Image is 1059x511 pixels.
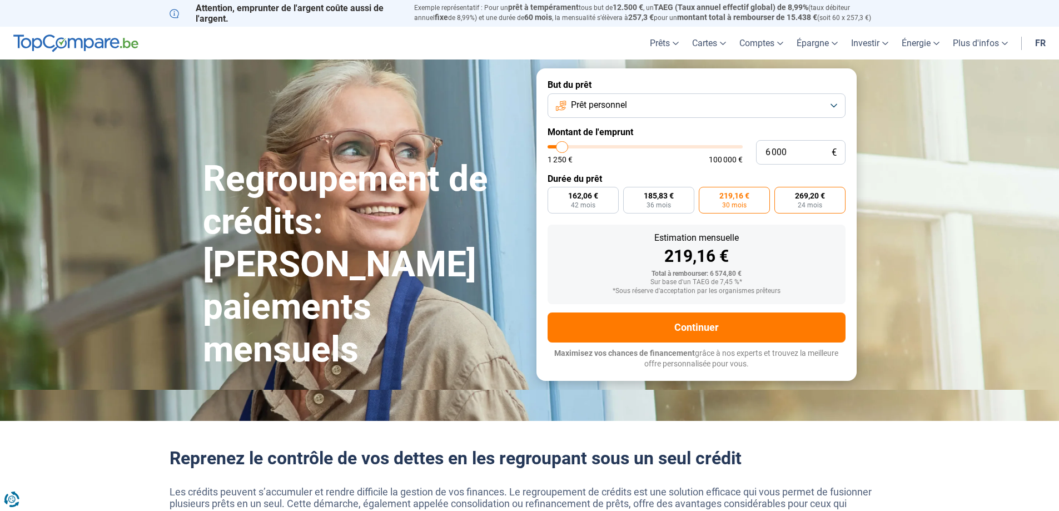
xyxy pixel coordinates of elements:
span: 1 250 € [548,156,573,163]
h1: Regroupement de crédits: [PERSON_NAME] paiements mensuels [203,158,523,371]
span: 36 mois [647,202,671,209]
div: Sur base d'un TAEG de 7,45 %* [556,279,837,286]
button: Prêt personnel [548,93,846,118]
span: 269,20 € [795,192,825,200]
span: 185,83 € [644,192,674,200]
div: Estimation mensuelle [556,234,837,242]
span: 12.500 € [613,3,643,12]
a: fr [1028,27,1052,59]
a: Prêts [643,27,685,59]
span: 257,3 € [628,13,654,22]
a: Plus d'infos [946,27,1015,59]
a: Cartes [685,27,733,59]
span: 24 mois [798,202,822,209]
div: Total à rembourser: 6 574,80 € [556,270,837,278]
button: Continuer [548,312,846,343]
p: Exemple représentatif : Pour un tous but de , un (taux débiteur annuel de 8,99%) et une durée de ... [414,3,890,23]
p: grâce à nos experts et trouvez la meilleure offre personnalisée pour vous. [548,348,846,370]
span: 100 000 € [709,156,743,163]
div: 219,16 € [556,248,837,265]
img: TopCompare [13,34,138,52]
p: Attention, emprunter de l'argent coûte aussi de l'argent. [170,3,401,24]
span: 60 mois [524,13,552,22]
span: TAEG (Taux annuel effectif global) de 8,99% [654,3,808,12]
span: 162,06 € [568,192,598,200]
span: montant total à rembourser de 15.438 € [677,13,817,22]
h2: Reprenez le contrôle de vos dettes en les regroupant sous un seul crédit [170,448,890,469]
a: Comptes [733,27,790,59]
a: Investir [844,27,895,59]
label: Montant de l'emprunt [548,127,846,137]
span: prêt à tempérament [508,3,579,12]
label: Durée du prêt [548,173,846,184]
span: € [832,148,837,157]
a: Épargne [790,27,844,59]
span: 30 mois [722,202,747,209]
span: fixe [435,13,448,22]
span: Maximisez vos chances de financement [554,349,695,358]
span: 42 mois [571,202,595,209]
span: 219,16 € [719,192,749,200]
a: Énergie [895,27,946,59]
label: But du prêt [548,80,846,90]
span: Prêt personnel [571,99,627,111]
div: *Sous réserve d'acceptation par les organismes prêteurs [556,287,837,295]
